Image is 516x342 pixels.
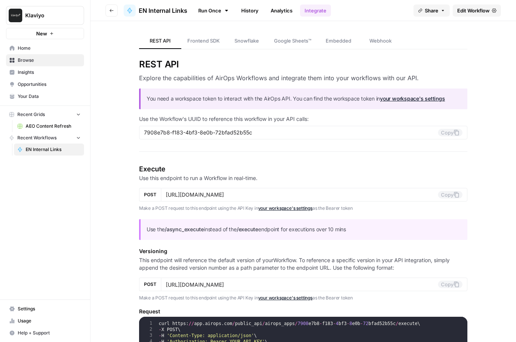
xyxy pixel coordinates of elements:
[6,303,84,315] a: Settings
[369,37,392,44] span: Webhook
[139,327,157,333] div: 2
[14,144,84,156] a: EN Internal Links
[226,33,268,49] a: Snowflake
[237,5,263,17] a: History
[6,28,84,39] button: New
[317,33,360,49] a: Embedded
[193,4,234,17] a: Run Once
[187,37,220,44] span: Frontend SDK
[147,225,462,234] p: Use the instead of the endpoint for executions over 10 mins
[139,294,468,302] p: Make a POST request to this endpoint using the API Key in as the Bearer token
[18,305,81,312] span: Settings
[26,123,81,130] span: AEO Content Refresh
[181,33,226,49] a: Frontend SDK
[147,95,462,103] p: You need a workspace token to interact with the AirOps API. You can find the workspace token in
[18,57,81,64] span: Browse
[258,205,312,211] a: your workspace's settings
[6,109,84,120] button: Recent Grids
[6,315,84,327] a: Usage
[139,164,468,174] h4: Execute
[326,37,351,44] span: Embedded
[25,12,71,19] span: Klaviyo
[139,321,157,327] div: 1
[139,6,187,15] span: EN Internal Links
[438,129,462,136] button: Copy
[26,146,81,153] span: EN Internal Links
[438,281,462,288] button: Copy
[266,5,297,17] a: Analytics
[124,5,187,17] a: EN Internal Links
[413,5,450,17] button: Share
[258,295,312,301] a: your workspace's settings
[300,5,331,17] a: Integrate
[6,327,84,339] button: Help + Support
[139,174,468,182] p: Use this endpoint to run a Workflow in real-time.
[6,42,84,54] a: Home
[139,308,468,315] h5: Request
[139,205,468,212] p: Make a POST request to this endpoint using the API Key in as the Bearer token
[6,78,84,90] a: Opportunities
[438,191,462,198] button: Copy
[380,95,445,102] a: your workspace's settings
[18,318,81,324] span: Usage
[6,54,84,66] a: Browse
[139,115,468,123] p: Use the Workflow's UUID to reference this workflow in your API calls:
[18,93,81,100] span: Your Data
[425,7,438,14] span: Share
[234,37,259,44] span: Snowflake
[18,45,81,52] span: Home
[237,226,258,232] strong: /execute
[139,333,157,339] div: 3
[457,7,490,14] span: Edit Workflow
[36,30,47,37] span: New
[6,90,84,102] a: Your Data
[360,33,402,49] a: Webhook
[6,66,84,78] a: Insights
[165,226,204,232] strong: /async_execute
[14,120,84,132] a: AEO Content Refresh
[453,5,501,17] a: Edit Workflow
[139,33,181,49] a: REST API
[274,37,311,44] span: Google Sheets™
[139,256,468,272] p: This endpoint will reference the default version of your Workflow . To reference a specific versi...
[139,73,468,82] h3: Explore the capabilities of AirOps Workflows and integrate them into your workflows with our API.
[150,37,171,44] span: REST API
[139,58,468,70] h2: REST API
[18,81,81,88] span: Opportunities
[6,132,84,144] button: Recent Workflows
[268,33,317,49] a: Google Sheets™
[144,281,156,288] span: POST
[139,247,468,255] h5: Versioning
[17,111,45,118] span: Recent Grids
[17,134,57,141] span: Recent Workflows
[18,69,81,76] span: Insights
[6,6,84,25] button: Workspace: Klaviyo
[9,9,22,22] img: Klaviyo Logo
[144,191,156,198] span: POST
[18,330,81,336] span: Help + Support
